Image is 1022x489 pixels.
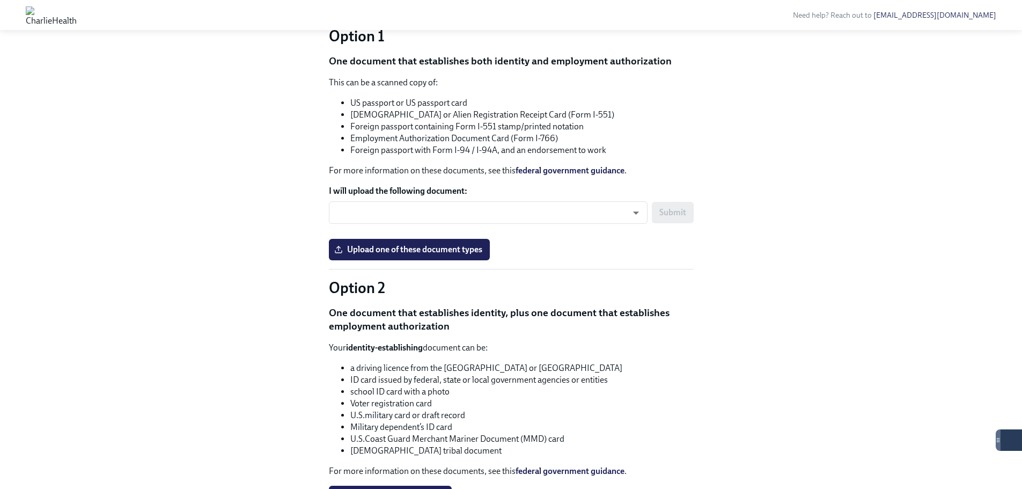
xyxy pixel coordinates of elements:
[26,6,77,24] img: CharlieHealth
[350,374,694,386] li: ID card issued by federal, state or local government agencies or entities
[329,342,694,354] p: Your document can be:
[329,165,694,177] p: For more information on these documents, see this .
[350,144,694,156] li: Foreign passport with Form I-94 / I-94A, and an endorsement to work
[350,421,694,433] li: Military dependent’s ID card
[873,11,996,20] a: [EMAIL_ADDRESS][DOMAIN_NAME]
[329,185,694,197] label: I will upload the following document:
[350,109,694,121] li: [DEMOGRAPHIC_DATA] or Alien Registration Receipt Card (Form I-551)
[793,11,996,20] span: Need help? Reach out to
[329,201,648,224] div: ​
[329,465,694,477] p: For more information on these documents, see this .
[350,398,694,410] li: Voter registration card
[329,77,694,89] p: This can be a scanned copy of:
[350,445,694,457] li: [DEMOGRAPHIC_DATA] tribal document
[350,362,694,374] li: a driving licence from the [GEOGRAPHIC_DATA] or [GEOGRAPHIC_DATA]
[336,244,482,255] span: Upload one of these document types
[329,278,694,297] p: Option 2
[329,54,694,68] p: One document that establishes both identity and employment authorization
[346,342,423,353] strong: identity-establishing
[329,26,694,46] p: Option 1
[516,466,624,476] a: federal government guidance
[350,386,694,398] li: school ID card with a photo
[516,165,624,176] a: federal government guidance
[329,306,694,333] p: One document that establishes identity, plus one document that establishes employment authorization
[350,410,694,421] li: U.S.military card or draft record
[350,121,694,133] li: Foreign passport containing Form I-551 stamp/printed notation
[329,239,490,260] label: Upload one of these document types
[350,133,694,144] li: Employment Authorization Document Card (Form I-766)
[350,433,694,445] li: U.S.Coast Guard Merchant Mariner Document (MMD) card
[350,97,694,109] li: US passport or US passport card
